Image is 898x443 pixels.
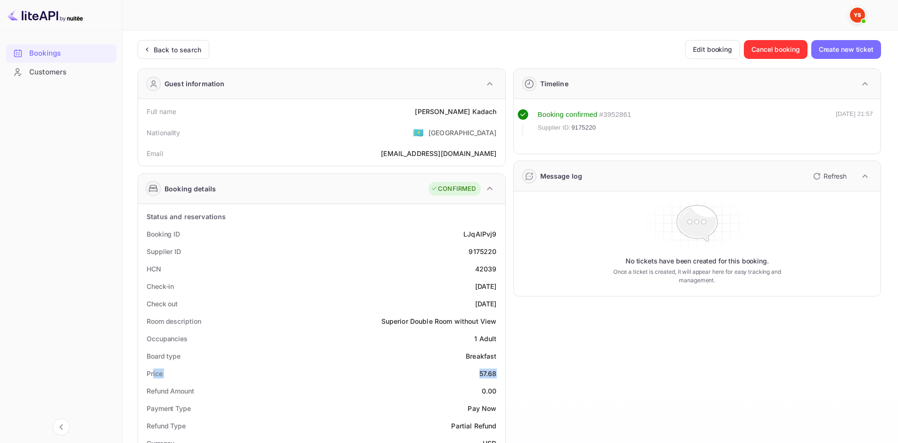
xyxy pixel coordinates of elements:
div: Superior Double Room without View [381,316,497,326]
div: LJqAlPvj9 [463,229,496,239]
div: Booking ID [147,229,180,239]
div: Customers [29,67,112,78]
div: 42039 [475,264,497,274]
span: Supplier ID: [538,123,571,132]
div: Message log [540,171,583,181]
img: LiteAPI logo [8,8,83,23]
span: United States [413,124,424,141]
div: [GEOGRAPHIC_DATA] [428,128,497,138]
p: Refresh [824,171,847,181]
div: Status and reservations [147,212,226,221]
div: Supplier ID [147,246,181,256]
button: Collapse navigation [53,418,70,435]
div: Customers [6,63,116,82]
div: Occupancies [147,334,188,344]
div: Email [147,148,163,158]
div: Full name [147,107,176,116]
div: Nationality [147,128,181,138]
div: 1 Adult [474,334,496,344]
div: Bookings [6,44,116,63]
div: 9175220 [469,246,496,256]
p: Once a ticket is created, it will appear here for easy tracking and management. [598,268,796,285]
button: Cancel booking [744,40,807,59]
a: Customers [6,63,116,81]
div: Refund Type [147,421,186,431]
div: Guest information [165,79,225,89]
div: Check out [147,299,178,309]
div: Board type [147,351,181,361]
div: HCN [147,264,161,274]
div: Pay Now [468,403,496,413]
div: Price [147,369,163,378]
div: Back to search [154,45,201,55]
div: [EMAIL_ADDRESS][DOMAIN_NAME] [381,148,496,158]
div: [PERSON_NAME] Kadach [415,107,496,116]
div: 0.00 [482,386,497,396]
div: Partial Refund [451,421,496,431]
div: Booking confirmed [538,109,598,120]
div: Payment Type [147,403,191,413]
p: No tickets have been created for this booking. [626,256,769,266]
button: Edit booking [685,40,740,59]
button: Create new ticket [811,40,881,59]
div: Bookings [29,48,112,59]
div: [DATE] 21:57 [836,109,873,137]
div: 57.68 [479,369,497,378]
div: Refund Amount [147,386,194,396]
div: [DATE] [475,281,497,291]
div: Check-in [147,281,174,291]
div: Booking details [165,184,216,194]
a: Bookings [6,44,116,62]
div: [DATE] [475,299,497,309]
img: Yandex Support [850,8,865,23]
div: Room description [147,316,201,326]
div: Breakfast [466,351,496,361]
button: Refresh [807,169,850,184]
span: 9175220 [571,123,596,132]
div: Timeline [540,79,568,89]
div: # 3952861 [599,109,631,120]
div: CONFIRMED [431,184,476,194]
